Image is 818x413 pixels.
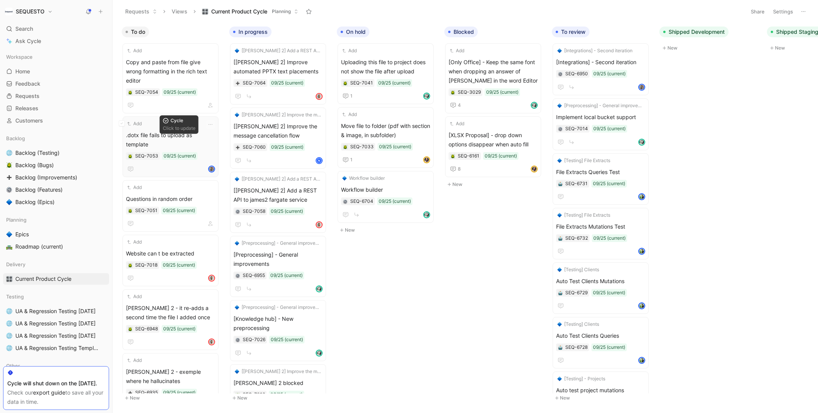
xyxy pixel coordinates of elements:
[341,121,430,140] span: Move file to folder (pdf with section & image, in subfolder)
[770,6,796,17] button: Settings
[128,208,133,213] div: 🪲
[233,47,323,55] button: 🔷[[PERSON_NAME] 2] Add a REST API to james2 fargate service
[341,58,430,76] span: Uploading this file to project does not show the file after upload
[6,244,12,250] img: 🛣️
[343,81,348,86] img: 🪲
[564,157,610,164] span: [Testing] File Extracts
[126,47,143,55] button: Add
[593,234,626,242] div: 09/25 (current)
[564,47,633,55] span: [Integrations] - Second iteration
[6,150,12,156] img: 🌐
[3,318,109,329] a: 🌐UA & Regression Testing [DATE]
[558,126,563,131] button: ⚙️
[450,90,455,95] button: 🪲
[15,149,60,157] span: Backlog (Testing)
[5,148,14,158] button: 🌐
[3,184,109,196] a: ⚙️Backlog (Features)
[243,207,265,215] div: SEQ-7058
[6,293,24,300] span: Testing
[561,28,586,36] span: To review
[486,88,518,96] div: 09/25 (current)
[3,103,109,114] a: Releases
[379,143,411,151] div: 09/25 (current)
[485,152,517,160] div: 09/25 (current)
[5,242,14,251] button: 🛣️
[15,36,41,46] span: Ask Cycle
[238,28,268,36] span: In progress
[164,152,196,160] div: 09/25 (current)
[128,90,132,95] img: 🪲
[15,307,96,315] span: UA & Regression Testing [DATE]
[122,6,161,17] button: Requests
[558,71,563,76] button: ⚙️
[558,236,563,241] img: 🤖
[3,6,55,17] button: SEQUESTOSEQUESTO
[5,173,14,182] button: ➕
[3,229,109,240] a: 🔷Epics
[5,197,14,207] button: 🔷
[341,185,430,194] span: Workflow builder
[272,8,291,15] span: Planning
[3,172,109,183] a: ➕Backlog (Improvements)
[126,293,143,300] button: Add
[556,113,645,122] span: Implement local bucket support
[556,277,645,286] span: Auto Test Clients Mutations
[338,107,434,168] a: AddMove file to folder (pdf with section & image, in subfolder)09/25 (current)1avatar
[6,231,12,237] img: 🔷
[5,319,14,328] button: 🌐
[199,6,302,17] button: 🎛️Current Product CyclePlanning
[556,168,645,177] span: File Extracts Queries Test
[168,6,191,17] button: Views
[235,145,240,150] img: ➕
[5,230,14,239] button: 🔷
[3,133,109,208] div: Backlog🌐Backlog (Testing)🪲Backlog (Bugs)➕Backlog (Improvements)⚙️Backlog (Features)🔷Backlog (Epics)
[128,153,133,159] div: 🪲
[424,212,429,217] img: avatar
[553,208,649,259] a: 🔷[Testing] File ExtractsFile Extracts Mutations Test09/25 (current)avatar
[316,286,322,292] img: avatar
[449,164,462,174] button: 8
[5,185,14,194] button: ⚙️
[532,166,537,172] img: avatar
[556,47,634,55] button: 🔷[Integrations] - Second iteration
[3,291,109,354] div: Testing🌐UA & Regression Testing [DATE]🌐UA & Regression Testing [DATE]🌐UA & Regression Testing [DA...
[235,80,240,86] button: ➕
[271,79,303,87] div: 09/25 (current)
[341,155,354,164] button: 1
[128,262,133,268] div: 🪲
[235,273,240,278] div: ⚙️
[337,226,438,235] button: New
[242,239,321,247] span: [Preprocessing] - General improvements
[15,80,40,88] span: Feedback
[450,153,455,159] div: 🪲
[449,58,538,85] span: [Only Office] - Keep the same font when dropping an answer of [PERSON_NAME] in the word Editor
[6,162,12,168] img: 🪲
[235,81,240,86] img: ➕
[3,147,109,159] a: 🌐Backlog (Testing)
[135,261,157,269] div: SEQ-7018
[243,79,266,87] div: SEQ-7064
[565,180,588,187] div: SEQ-6731
[15,231,29,238] span: Epics
[209,166,214,172] img: avatar
[444,27,478,37] button: Blocked
[558,181,563,186] button: 🤖
[233,304,323,311] button: 🔷[Preprocessing] - General improvements
[593,125,626,133] div: 09/25 (current)
[557,213,562,217] img: 🔷
[458,152,479,160] div: SEQ-6161
[556,222,645,231] span: File Extracts Mutations Test
[235,48,239,53] img: 🔷
[3,90,109,102] a: Requests
[557,322,562,327] img: 🔷
[15,68,30,75] span: Home
[135,152,158,160] div: SEQ-7053
[558,290,563,295] button: 🤖
[242,111,321,119] span: [[PERSON_NAME] 2] Improve the message cancellation flow
[243,272,265,279] div: SEQ-6955
[3,259,109,285] div: Delivery🎛️Current Product Cycle
[342,176,347,181] img: 🔷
